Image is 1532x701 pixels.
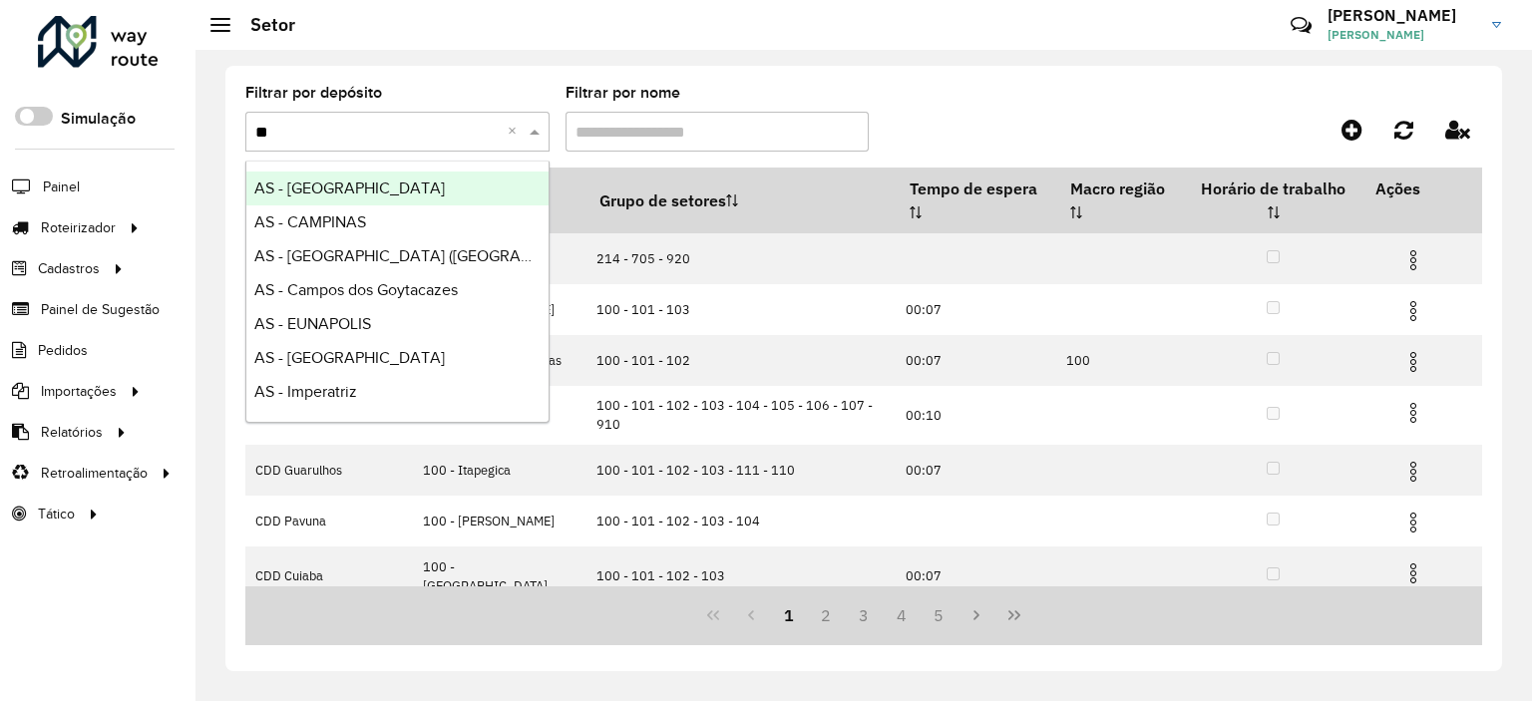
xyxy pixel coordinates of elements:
[585,386,895,445] td: 100 - 101 - 102 - 103 - 104 - 105 - 106 - 107 - 910
[845,596,883,634] button: 3
[254,213,366,230] span: AS - CAMPINAS
[245,161,550,423] ng-dropdown-panel: Options list
[585,284,895,335] td: 100 - 101 - 103
[1056,168,1186,233] th: Macro região
[41,217,116,238] span: Roteirizador
[254,315,371,332] span: AS - EUNAPOLIS
[1280,4,1323,47] a: Contato Rápido
[957,596,995,634] button: Next Page
[413,445,586,496] td: 100 - Itapegica
[43,176,80,197] span: Painel
[896,284,1056,335] td: 00:07
[896,386,1056,445] td: 00:10
[245,445,413,496] td: CDD Guarulhos
[41,422,103,443] span: Relatórios
[254,383,357,400] span: AS - Imperatriz
[585,496,895,546] td: 100 - 101 - 102 - 103 - 104
[38,504,75,525] span: Tático
[254,179,445,196] span: AS - [GEOGRAPHIC_DATA]
[254,349,445,366] span: AS - [GEOGRAPHIC_DATA]
[245,496,413,546] td: CDD Pavuna
[566,81,680,105] label: Filtrar por nome
[807,596,845,634] button: 2
[61,107,136,131] label: Simulação
[1361,168,1481,209] th: Ações
[41,381,117,402] span: Importações
[508,120,525,144] span: Clear all
[896,335,1056,386] td: 00:07
[413,496,586,546] td: 100 - [PERSON_NAME]
[1185,168,1361,233] th: Horário de trabalho
[770,596,808,634] button: 1
[38,340,88,361] span: Pedidos
[245,546,413,605] td: CDD Cuiaba
[413,546,586,605] td: 100 - [GEOGRAPHIC_DATA]
[41,299,160,320] span: Painel de Sugestão
[896,168,1056,233] th: Tempo de espera
[995,596,1033,634] button: Last Page
[896,445,1056,496] td: 00:07
[585,233,895,284] td: 214 - 705 - 920
[1328,6,1477,25] h3: [PERSON_NAME]
[585,335,895,386] td: 100 - 101 - 102
[921,596,958,634] button: 5
[230,14,295,36] h2: Setor
[254,247,614,264] span: AS - [GEOGRAPHIC_DATA] ([GEOGRAPHIC_DATA])
[245,81,382,105] label: Filtrar por depósito
[38,258,100,279] span: Cadastros
[1056,335,1186,386] td: 100
[254,281,458,298] span: AS - Campos dos Goytacazes
[1328,26,1477,44] span: [PERSON_NAME]
[883,596,921,634] button: 4
[585,445,895,496] td: 100 - 101 - 102 - 103 - 111 - 110
[41,463,148,484] span: Retroalimentação
[896,546,1056,605] td: 00:07
[585,546,895,605] td: 100 - 101 - 102 - 103
[585,168,895,233] th: Grupo de setores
